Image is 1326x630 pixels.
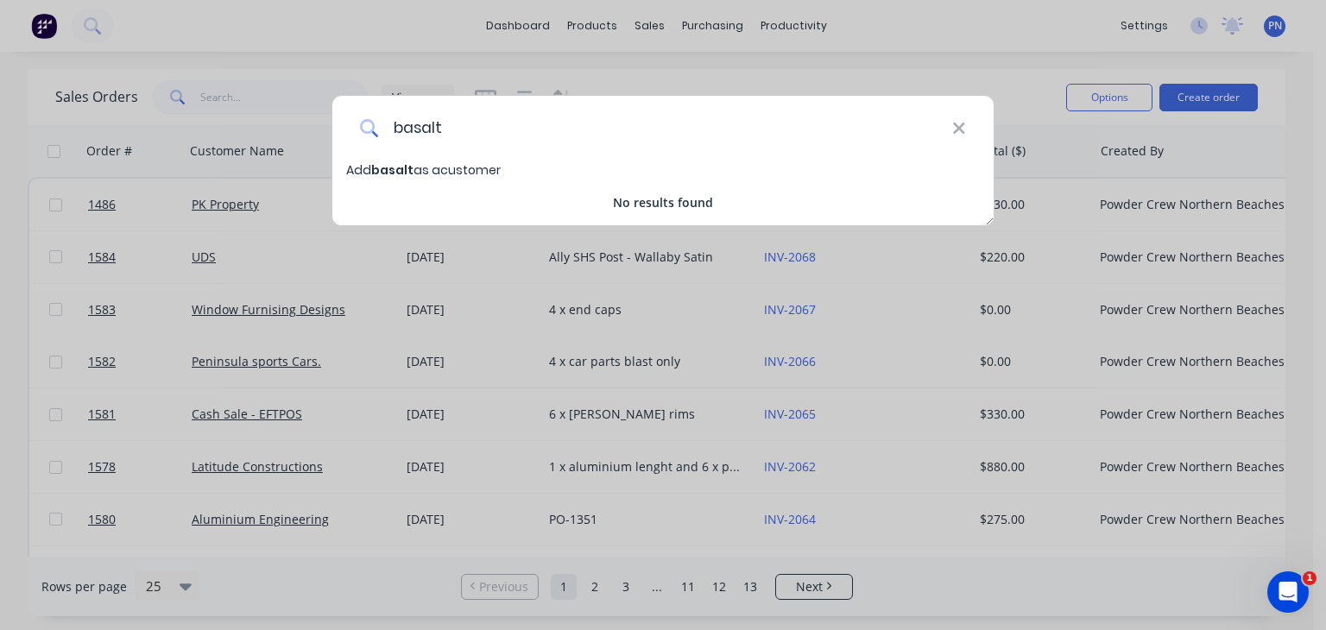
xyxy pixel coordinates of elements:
span: basalt [371,161,414,179]
span: 1 [1303,571,1317,585]
iframe: Intercom live chat [1267,571,1309,613]
input: Enter a customer name to create a new order... [379,96,952,161]
span: Add as a customer [346,161,501,179]
div: No results found [332,193,994,211]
